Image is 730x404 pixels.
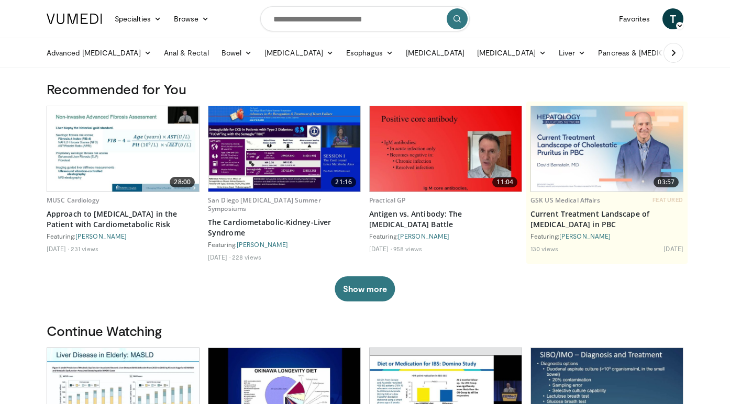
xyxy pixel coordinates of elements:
[335,276,395,301] button: Show more
[552,42,592,63] a: Liver
[208,196,321,213] a: San Diego [MEDICAL_DATA] Summer Symposiums
[370,106,522,192] img: 7472b800-47d2-44da-b92c-526da50404a8.620x360_q85_upscale.jpg
[369,196,405,205] a: Practical GP
[592,42,714,63] a: Pancreas & [MEDICAL_DATA]
[530,209,683,230] a: Current Treatment Landscape of [MEDICAL_DATA] in PBC
[40,42,158,63] a: Advanced [MEDICAL_DATA]
[492,177,517,187] span: 11:04
[530,232,683,240] div: Featuring:
[530,244,558,253] li: 130 views
[208,106,360,192] a: 21:16
[663,244,683,253] li: [DATE]
[208,106,360,192] img: c0d2de20-185a-486b-9967-09a0cb52cbbc.620x360_q85_upscale.jpg
[208,240,361,249] div: Featuring:
[47,232,200,240] div: Featuring:
[652,196,683,204] span: FEATURED
[400,42,471,63] a: [MEDICAL_DATA]
[613,8,656,29] a: Favorites
[71,244,98,253] li: 231 views
[215,42,258,63] a: Bowel
[531,106,683,192] img: 80648b2f-fef7-42cf-9147-40ea3e731334.jpg.620x360_q85_upscale.jpg
[471,42,552,63] a: [MEDICAL_DATA]
[370,106,522,192] a: 11:04
[47,322,683,339] h3: Continue Watching
[47,244,69,253] li: [DATE]
[158,42,215,63] a: Anal & Rectal
[258,42,340,63] a: [MEDICAL_DATA]
[531,106,683,192] a: 03:57
[208,253,230,261] li: [DATE]
[530,196,600,205] a: GSK US Medical Affairs
[260,6,470,31] input: Search topics, interventions
[47,106,199,192] a: 28:00
[75,232,127,240] a: [PERSON_NAME]
[662,8,683,29] a: T
[47,106,199,192] img: 0ec84670-2ae8-4486-a26b-2f80e95d5efd.620x360_q85_upscale.jpg
[47,14,102,24] img: VuMedi Logo
[369,244,392,253] li: [DATE]
[170,177,195,187] span: 28:00
[47,81,683,97] h3: Recommended for You
[47,196,99,205] a: MUSC Cardiology
[559,232,611,240] a: [PERSON_NAME]
[232,253,261,261] li: 228 views
[108,8,168,29] a: Specialties
[340,42,400,63] a: Esophagus
[237,241,288,248] a: [PERSON_NAME]
[331,177,356,187] span: 21:16
[398,232,449,240] a: [PERSON_NAME]
[369,232,522,240] div: Featuring:
[168,8,216,29] a: Browse
[208,217,361,238] a: The Cardiometabolic-Kidney-Liver Syndrome
[369,209,522,230] a: Antigen vs. Antibody: The [MEDICAL_DATA] Battle
[393,244,422,253] li: 958 views
[654,177,679,187] span: 03:57
[47,209,200,230] a: Approach to [MEDICAL_DATA] in the Patient with Cardiometabolic Risk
